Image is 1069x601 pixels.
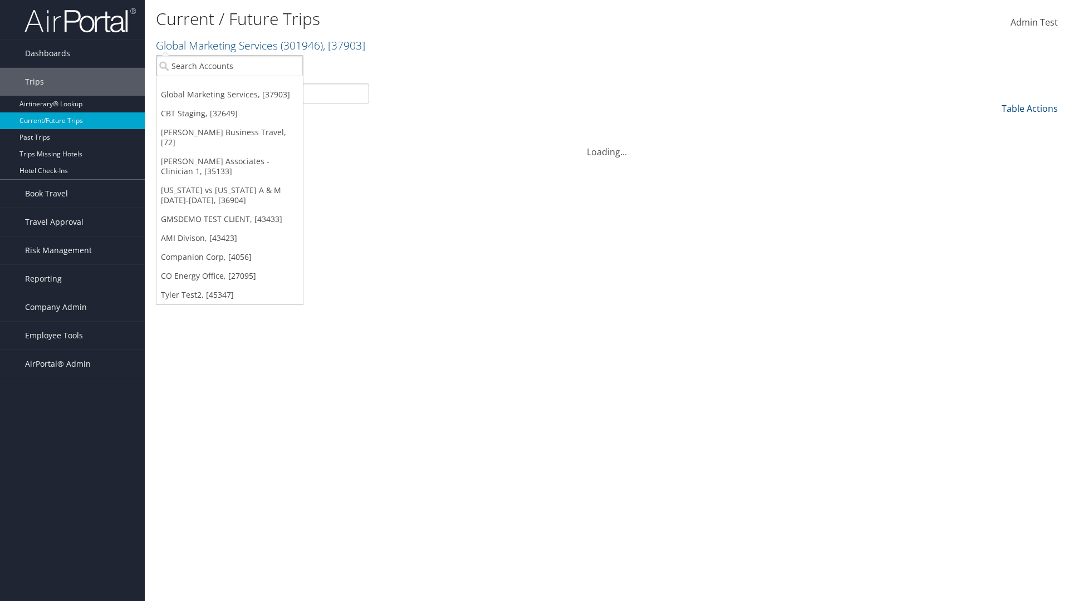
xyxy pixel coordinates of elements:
[156,104,303,123] a: CBT Staging, [32649]
[25,265,62,293] span: Reporting
[156,58,757,73] p: Filter:
[1011,6,1058,40] a: Admin Test
[156,132,1058,159] div: Loading...
[25,350,91,378] span: AirPortal® Admin
[156,7,757,31] h1: Current / Future Trips
[156,152,303,181] a: [PERSON_NAME] Associates - Clinician 1, [35133]
[25,180,68,208] span: Book Travel
[25,68,44,96] span: Trips
[25,237,92,264] span: Risk Management
[281,38,323,53] span: ( 301946 )
[156,210,303,229] a: GMSDEMO TEST CLIENT, [43433]
[323,38,365,53] span: , [ 37903 ]
[156,123,303,152] a: [PERSON_NAME] Business Travel, [72]
[25,322,83,349] span: Employee Tools
[156,248,303,267] a: Companion Corp, [4056]
[1002,102,1058,115] a: Table Actions
[25,208,84,236] span: Travel Approval
[156,229,303,248] a: AMI Divison, [43423]
[156,85,303,104] a: Global Marketing Services, [37903]
[24,7,136,33] img: airportal-logo.png
[1011,16,1058,28] span: Admin Test
[156,38,365,53] a: Global Marketing Services
[156,285,303,304] a: Tyler Test2, [45347]
[156,56,303,76] input: Search Accounts
[156,181,303,210] a: [US_STATE] vs [US_STATE] A & M [DATE]-[DATE], [36904]
[156,267,303,285] a: CO Energy Office, [27095]
[25,293,87,321] span: Company Admin
[25,40,70,67] span: Dashboards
